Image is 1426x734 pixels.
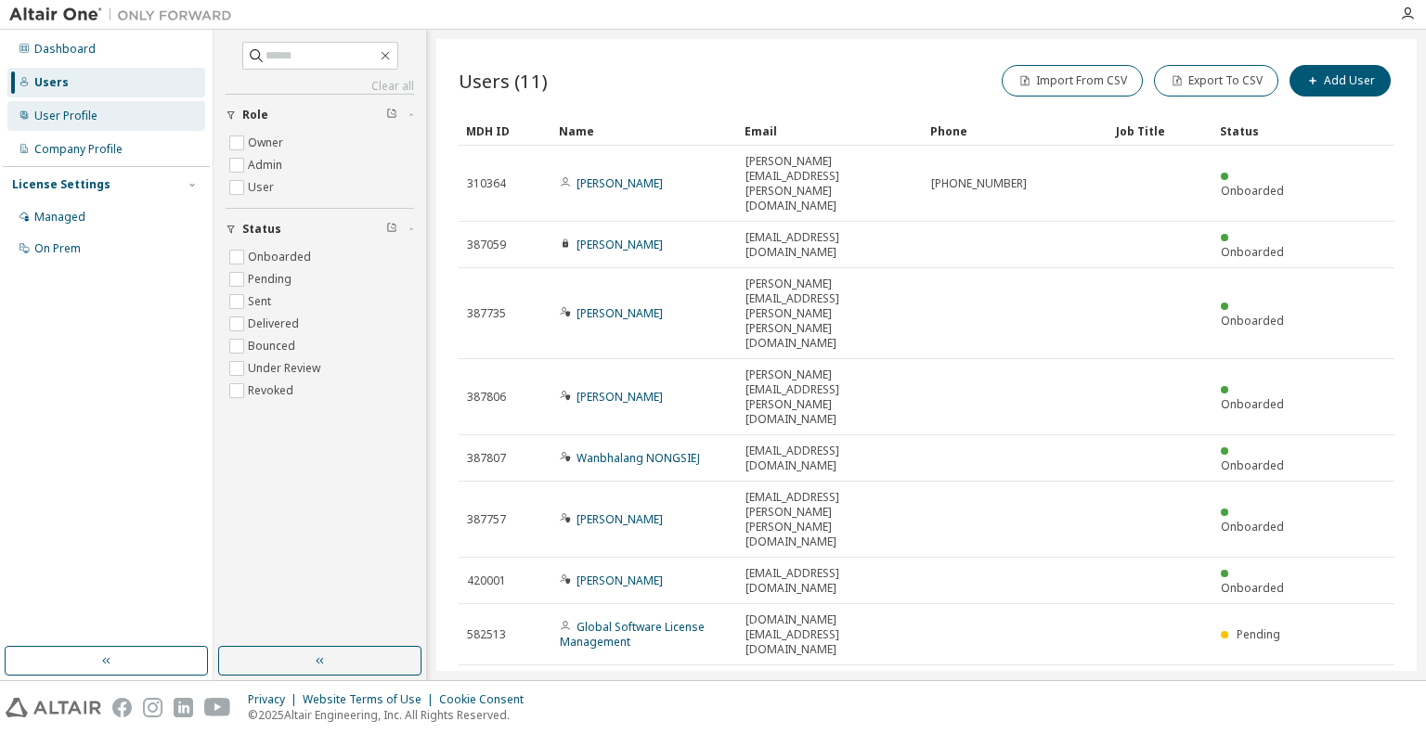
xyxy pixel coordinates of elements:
span: 387806 [467,390,506,405]
label: Onboarded [248,246,315,268]
a: Clear all [226,79,414,94]
label: Pending [248,268,295,290]
div: Cookie Consent [439,692,535,707]
div: Managed [34,210,85,225]
span: 387757 [467,512,506,527]
label: Owner [248,132,287,154]
span: Users (11) [459,68,548,94]
label: Bounced [248,335,299,357]
button: Status [226,209,414,250]
div: User Profile [34,109,97,123]
button: Export To CSV [1154,65,1278,97]
span: Clear filter [386,222,397,237]
label: Admin [248,154,286,176]
span: [PERSON_NAME][EMAIL_ADDRESS][PERSON_NAME][DOMAIN_NAME] [745,154,914,213]
span: [EMAIL_ADDRESS][PERSON_NAME][PERSON_NAME][DOMAIN_NAME] [745,490,914,549]
button: Add User [1290,65,1391,97]
div: Email [745,116,915,146]
span: [EMAIL_ADDRESS][DOMAIN_NAME] [745,444,914,473]
span: 310364 [467,176,506,191]
span: [PHONE_NUMBER] [931,176,1027,191]
span: [DOMAIN_NAME][EMAIL_ADDRESS][DOMAIN_NAME] [745,612,914,657]
span: Pending [1237,626,1280,642]
span: 582513 [467,627,506,642]
a: Global Software License Management [560,619,705,650]
label: User [248,176,278,199]
div: License Settings [12,177,110,192]
label: Under Review [248,357,324,380]
img: facebook.svg [112,698,132,717]
div: Privacy [248,692,303,707]
button: Role [226,95,414,135]
div: Company Profile [34,142,123,157]
span: 387735 [467,306,506,321]
span: Onboarded [1221,183,1284,199]
a: [PERSON_NAME] [577,175,663,191]
div: On Prem [34,241,81,256]
div: Name [559,116,730,146]
span: Onboarded [1221,313,1284,328]
span: [PERSON_NAME][EMAIL_ADDRESS][PERSON_NAME][PERSON_NAME][DOMAIN_NAME] [745,277,914,351]
div: MDH ID [466,116,544,146]
img: youtube.svg [204,698,231,717]
label: Delivered [248,313,303,335]
img: altair_logo.svg [6,698,101,717]
a: [PERSON_NAME] [577,573,663,588]
img: linkedin.svg [174,698,193,717]
span: Onboarded [1221,244,1284,260]
span: 387059 [467,238,506,252]
span: Role [242,108,268,122]
a: [PERSON_NAME] [577,305,663,321]
span: 420001 [467,573,506,588]
div: Status [1220,116,1298,146]
div: Website Terms of Use [303,692,439,707]
span: Status [242,222,281,237]
label: Sent [248,290,275,313]
a: Wanbhalang NONGSIEJ [577,450,700,466]
div: Users [34,75,69,90]
p: © 2025 Altair Engineering, Inc. All Rights Reserved. [248,707,535,723]
a: [PERSON_NAME] [577,511,663,527]
img: Altair One [9,6,241,24]
span: [PERSON_NAME][EMAIL_ADDRESS][PERSON_NAME][DOMAIN_NAME] [745,367,914,427]
span: Clear filter [386,108,397,122]
label: Revoked [248,380,297,402]
span: [EMAIL_ADDRESS][DOMAIN_NAME] [745,566,914,596]
div: Job Title [1116,116,1205,146]
span: Onboarded [1221,457,1284,473]
span: 387807 [467,451,506,466]
div: Dashboard [34,42,96,57]
div: Phone [930,116,1101,146]
a: [PERSON_NAME] [577,237,663,252]
a: [PERSON_NAME] [577,389,663,405]
img: instagram.svg [143,698,162,717]
span: Onboarded [1221,519,1284,534]
span: [EMAIL_ADDRESS][DOMAIN_NAME] [745,230,914,260]
span: Onboarded [1221,396,1284,412]
span: Onboarded [1221,580,1284,596]
button: Import From CSV [1002,65,1143,97]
